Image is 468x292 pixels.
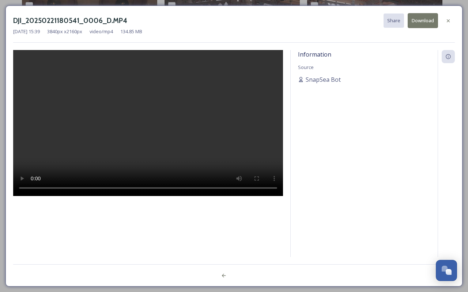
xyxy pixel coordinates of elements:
[436,260,457,281] button: Open Chat
[13,28,40,35] span: [DATE] 15:39
[13,15,127,26] h3: DJI_20250221180541_0006_D.MP4
[120,28,142,35] span: 134.85 MB
[384,14,404,28] button: Share
[47,28,82,35] span: 3840 px x 2160 px
[298,50,331,58] span: Information
[408,13,438,28] button: Download
[298,64,314,70] span: Source
[306,75,341,84] span: SnapSea Bot
[90,28,113,35] span: video/mp4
